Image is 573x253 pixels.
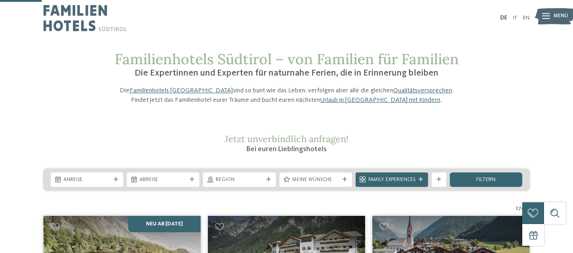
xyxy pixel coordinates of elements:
[500,15,507,21] a: DE
[554,13,568,20] span: Menü
[135,69,438,78] span: Die Expertinnen und Experten für naturnahe Ferien, die in Erinnerung bleiben
[523,15,530,21] a: EN
[320,97,440,103] a: Urlaub in [GEOGRAPHIC_DATA] mit Kindern
[476,177,496,183] span: filtern
[63,177,111,184] span: Anreise
[246,146,327,153] span: Bei euren Lieblingshotels
[115,50,459,68] span: Familienhotels Südtirol – von Familien für Familien
[115,86,459,104] p: Die sind so bunt wie das Leben, verfolgen aber alle die gleichen . Findet jetzt das Familienhotel...
[513,15,517,21] a: IT
[216,177,263,184] span: Region
[515,205,521,212] span: 27
[292,177,339,184] span: Meine Wünsche
[225,133,348,144] span: Jetzt unverbindlich anfragen!
[140,177,187,184] span: Abreise
[368,177,415,184] span: Family Experiences
[393,87,452,94] a: Qualitätsversprechen
[521,205,524,212] span: /
[130,87,233,94] a: Familienhotels [GEOGRAPHIC_DATA]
